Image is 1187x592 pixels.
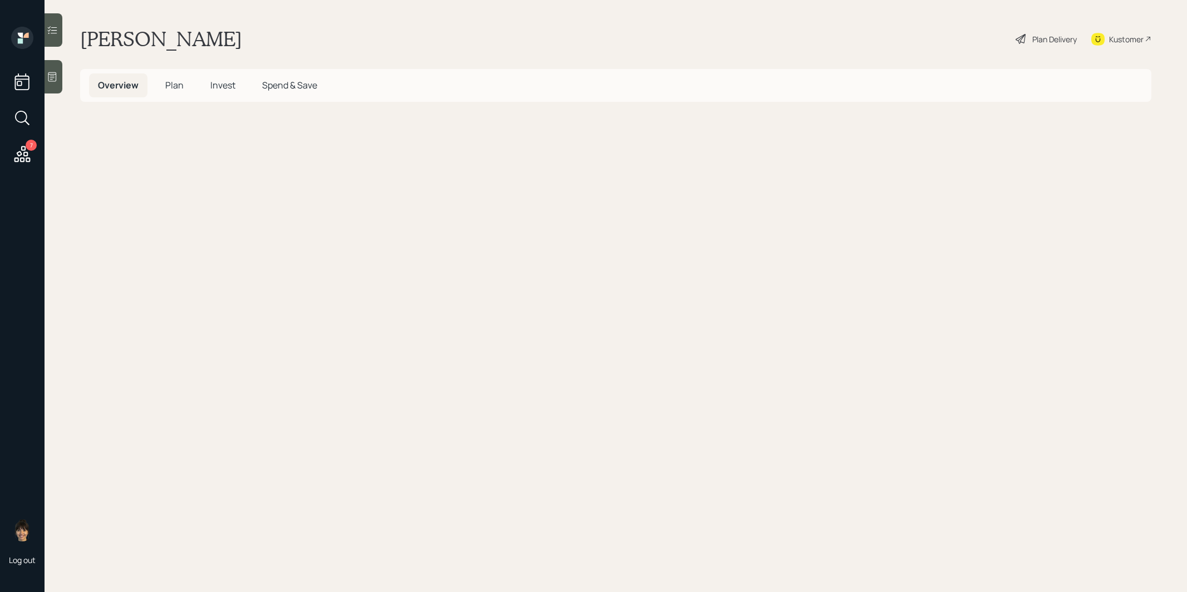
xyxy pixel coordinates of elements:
[9,555,36,565] div: Log out
[26,140,37,151] div: 7
[210,79,235,91] span: Invest
[80,27,242,51] h1: [PERSON_NAME]
[165,79,184,91] span: Plan
[1032,33,1077,45] div: Plan Delivery
[11,519,33,541] img: treva-nostdahl-headshot.png
[98,79,139,91] span: Overview
[262,79,317,91] span: Spend & Save
[1109,33,1144,45] div: Kustomer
